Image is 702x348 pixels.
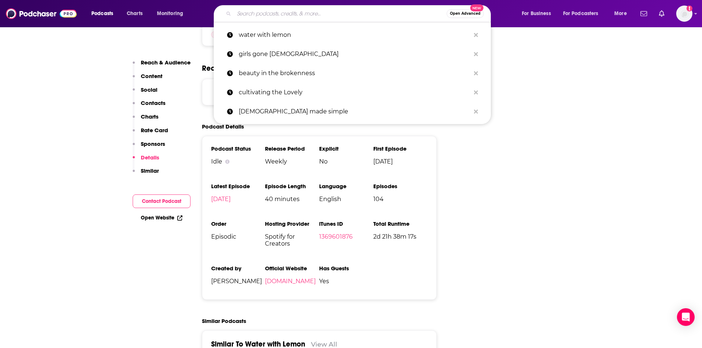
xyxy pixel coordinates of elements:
[319,183,373,190] h3: Language
[133,167,159,181] button: Similar
[211,265,265,272] h3: Created by
[447,9,484,18] button: Open AdvancedNew
[211,196,231,203] a: [DATE]
[558,8,609,20] button: open menu
[687,6,692,11] svg: Add a profile image
[319,233,353,240] a: 1369601876
[133,194,191,208] button: Contact Podcast
[157,8,183,19] span: Monitoring
[214,83,491,102] a: cultivating the Lovely
[211,183,265,190] h3: Latest Episode
[122,8,147,20] a: Charts
[676,6,692,22] span: Logged in as BenLaurro
[211,88,428,96] p: We do not have sponsor history for this podcast yet or there are no sponsors.
[265,196,319,203] span: 40 minutes
[141,99,165,106] p: Contacts
[373,233,427,240] span: 2d 21h 38m 17s
[470,4,483,11] span: New
[265,233,319,247] span: Spotify for Creators
[221,5,498,22] div: Search podcasts, credits, & more...
[517,8,560,20] button: open menu
[6,7,77,21] img: Podchaser - Follow, Share and Rate Podcasts
[239,25,470,45] p: water with lemon
[127,8,143,19] span: Charts
[91,8,113,19] span: Podcasts
[133,73,163,86] button: Content
[133,154,159,168] button: Details
[152,8,193,20] button: open menu
[211,278,265,285] span: [PERSON_NAME]
[141,113,158,120] p: Charts
[133,140,165,154] button: Sponsors
[202,317,246,324] h2: Similar Podcasts
[239,64,470,83] p: beauty in the brokenness
[141,59,191,66] p: Reach & Audience
[311,340,337,348] a: View All
[202,123,244,130] h2: Podcast Details
[450,12,481,15] span: Open Advanced
[676,6,692,22] button: Show profile menu
[656,7,667,20] a: Show notifications dropdown
[214,25,491,45] a: water with lemon
[265,158,319,165] span: Weekly
[211,220,265,227] h3: Order
[265,145,319,152] h3: Release Period
[141,167,159,174] p: Similar
[214,64,491,83] a: beauty in the brokenness
[265,220,319,227] h3: Hosting Provider
[373,196,427,203] span: 104
[141,73,163,80] p: Content
[609,8,636,20] button: open menu
[373,220,427,227] h3: Total Runtime
[676,6,692,22] img: User Profile
[214,45,491,64] a: girls gone [DEMOGRAPHIC_DATA]
[319,265,373,272] h3: Has Guests
[133,127,168,140] button: Rate Card
[373,145,427,152] h3: First Episode
[677,308,695,326] div: Open Intercom Messenger
[141,215,182,221] a: Open Website
[239,102,470,121] p: bible made simple
[133,99,165,113] button: Contacts
[319,145,373,152] h3: Explicit
[265,183,319,190] h3: Episode Length
[319,220,373,227] h3: iTunes ID
[319,158,373,165] span: No
[86,8,123,20] button: open menu
[211,158,265,165] div: Idle
[214,102,491,121] a: [DEMOGRAPHIC_DATA] made simple
[614,8,627,19] span: More
[319,196,373,203] span: English
[211,233,265,240] span: Episodic
[563,8,598,19] span: For Podcasters
[141,154,159,161] p: Details
[373,158,427,165] span: [DATE]
[638,7,650,20] a: Show notifications dropdown
[265,265,319,272] h3: Official Website
[319,278,373,285] span: Yes
[141,86,157,93] p: Social
[141,140,165,147] p: Sponsors
[133,86,157,100] button: Social
[211,145,265,152] h3: Podcast Status
[373,183,427,190] h3: Episodes
[239,83,470,102] p: cultivating the Lovely
[141,127,168,134] p: Rate Card
[265,278,316,285] a: [DOMAIN_NAME]
[522,8,551,19] span: For Business
[133,113,158,127] button: Charts
[239,45,470,64] p: girls gone bible
[202,64,327,73] span: Recent Sponsors of Water with Lemon
[133,59,191,73] button: Reach & Audience
[234,8,447,20] input: Search podcasts, credits, & more...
